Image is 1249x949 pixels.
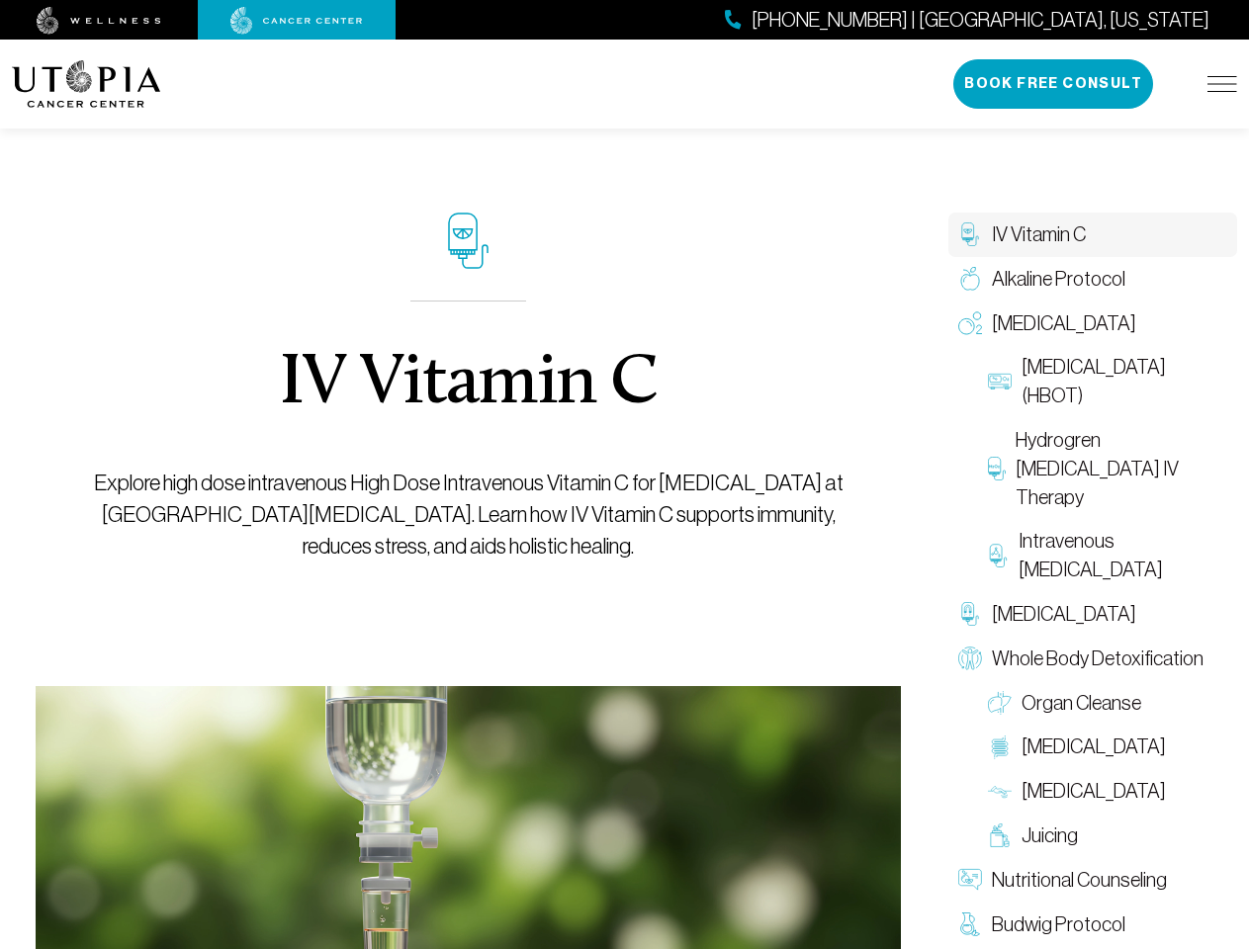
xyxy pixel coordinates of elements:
span: Organ Cleanse [1022,689,1141,718]
a: Hydrogren [MEDICAL_DATA] IV Therapy [978,418,1237,519]
span: Juicing [1022,821,1078,850]
button: Book Free Consult [953,59,1153,109]
img: Hydrogren Peroxide IV Therapy [988,457,1005,480]
img: Whole Body Detoxification [958,647,982,670]
img: Intravenous Ozone Therapy [988,544,1009,567]
span: Nutritional Counseling [992,866,1167,895]
img: Chelation Therapy [958,602,982,626]
a: IV Vitamin C [948,213,1237,257]
a: [MEDICAL_DATA] [948,592,1237,637]
span: [MEDICAL_DATA] (HBOT) [1022,353,1227,410]
img: Organ Cleanse [988,691,1012,715]
span: Alkaline Protocol [992,265,1125,294]
a: Whole Body Detoxification [948,637,1237,681]
a: [MEDICAL_DATA] [978,725,1237,769]
span: Budwig Protocol [992,910,1125,939]
a: Organ Cleanse [978,681,1237,726]
a: [MEDICAL_DATA] [948,302,1237,346]
span: Hydrogren [MEDICAL_DATA] IV Therapy [1016,426,1228,511]
img: logo [12,60,161,108]
a: Budwig Protocol [948,903,1237,947]
p: Explore high dose intravenous High Dose Intravenous Vitamin C for [MEDICAL_DATA] at [GEOGRAPHIC_D... [74,468,862,562]
img: Alkaline Protocol [958,267,982,291]
h1: IV Vitamin C [279,349,658,420]
a: Intravenous [MEDICAL_DATA] [978,519,1237,592]
span: [MEDICAL_DATA] [992,309,1136,338]
a: Alkaline Protocol [948,257,1237,302]
img: icon [448,213,489,269]
span: Whole Body Detoxification [992,645,1204,673]
img: wellness [37,7,161,35]
span: IV Vitamin C [992,220,1086,249]
a: Nutritional Counseling [948,858,1237,903]
span: [MEDICAL_DATA] [1022,733,1166,761]
a: [MEDICAL_DATA] (HBOT) [978,345,1237,418]
img: Budwig Protocol [958,912,982,936]
img: icon-hamburger [1207,76,1237,92]
a: [MEDICAL_DATA] [978,769,1237,814]
span: Intravenous [MEDICAL_DATA] [1019,527,1227,584]
img: Colon Therapy [988,735,1012,759]
img: Juicing [988,823,1012,847]
img: IV Vitamin C [958,222,982,246]
img: cancer center [230,7,363,35]
a: [PHONE_NUMBER] | [GEOGRAPHIC_DATA], [US_STATE] [725,6,1209,35]
img: Nutritional Counseling [958,868,982,892]
span: [MEDICAL_DATA] [1022,777,1166,806]
span: [PHONE_NUMBER] | [GEOGRAPHIC_DATA], [US_STATE] [752,6,1209,35]
a: Juicing [978,814,1237,858]
span: [MEDICAL_DATA] [992,600,1136,629]
img: Lymphatic Massage [988,780,1012,804]
img: Oxygen Therapy [958,311,982,335]
img: Hyperbaric Oxygen Therapy (HBOT) [988,370,1012,393]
